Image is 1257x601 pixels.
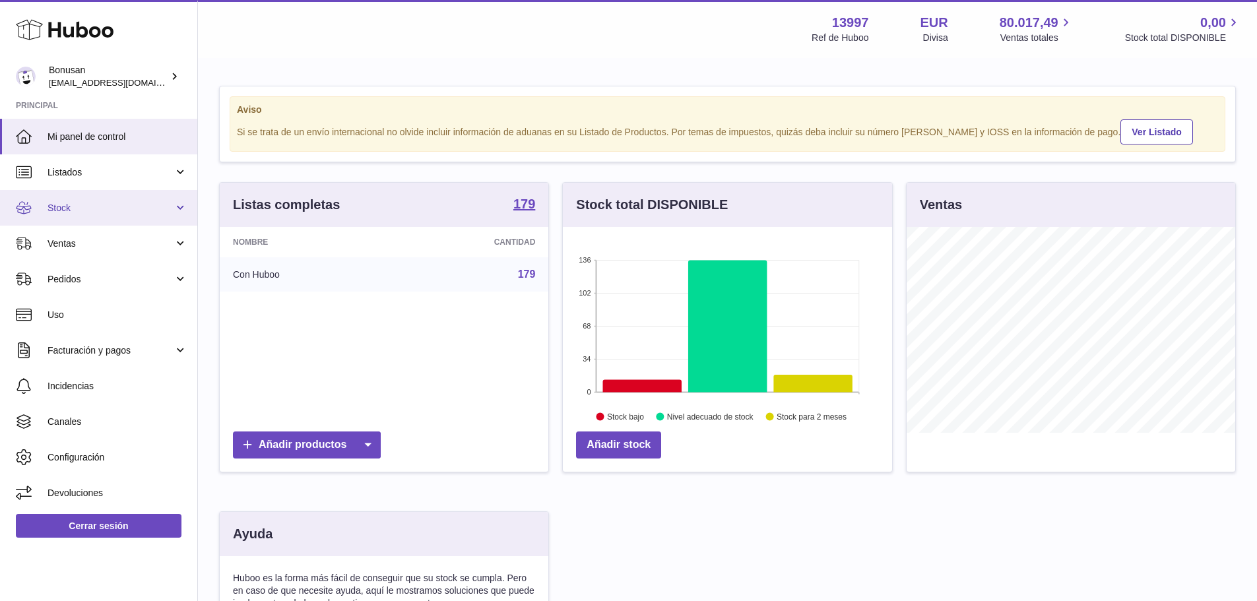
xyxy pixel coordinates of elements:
[923,32,948,44] div: Divisa
[48,380,187,393] span: Incidencias
[49,64,168,89] div: Bonusan
[48,416,187,428] span: Canales
[48,166,174,179] span: Listados
[48,451,187,464] span: Configuración
[587,388,591,396] text: 0
[48,131,187,143] span: Mi panel de control
[1200,14,1226,32] span: 0,00
[920,196,962,214] h3: Ventas
[583,322,591,330] text: 68
[1000,14,1074,44] a: 80.017,49 Ventas totales
[576,431,661,459] a: Añadir stock
[920,14,948,32] strong: EUR
[233,196,340,214] h3: Listas completas
[1000,14,1058,32] span: 80.017,49
[607,412,644,422] text: Stock bajo
[48,202,174,214] span: Stock
[579,256,591,264] text: 136
[48,309,187,321] span: Uso
[832,14,869,32] strong: 13997
[220,227,391,257] th: Nombre
[576,196,728,214] h3: Stock total DISPONIBLE
[583,355,591,363] text: 34
[48,237,174,250] span: Ventas
[518,269,536,280] a: 179
[667,412,754,422] text: Nivel adecuado de stock
[237,104,1218,116] strong: Aviso
[1000,32,1074,44] span: Ventas totales
[16,67,36,86] img: info@bonusan.es
[1120,119,1192,144] a: Ver Listado
[233,525,273,543] h3: Ayuda
[1125,32,1241,44] span: Stock total DISPONIBLE
[513,197,535,210] strong: 179
[812,32,868,44] div: Ref de Huboo
[48,273,174,286] span: Pedidos
[579,289,591,297] text: 102
[233,431,381,459] a: Añadir productos
[777,412,847,422] text: Stock para 2 meses
[48,344,174,357] span: Facturación y pagos
[49,77,194,88] span: [EMAIL_ADDRESS][DOMAIN_NAME]
[513,197,535,213] a: 179
[16,514,181,538] a: Cerrar sesión
[48,487,187,499] span: Devoluciones
[237,117,1218,144] div: Si se trata de un envío internacional no olvide incluir información de aduanas en su Listado de P...
[1125,14,1241,44] a: 0,00 Stock total DISPONIBLE
[220,257,391,292] td: Con Huboo
[391,227,549,257] th: Cantidad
